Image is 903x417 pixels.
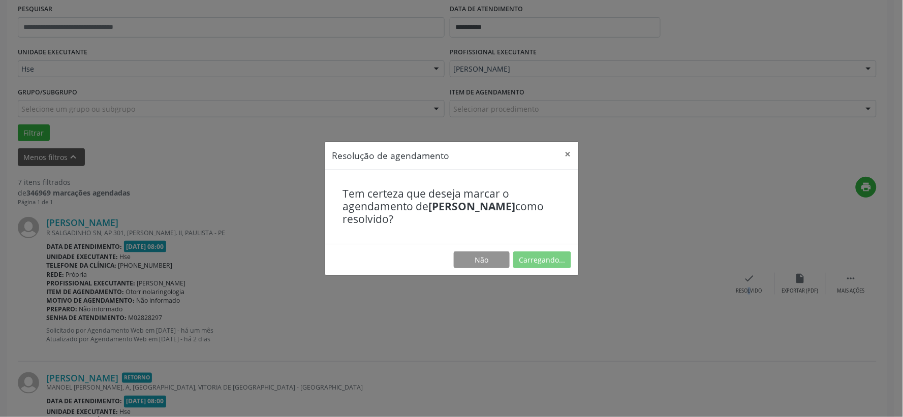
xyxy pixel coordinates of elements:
h5: Resolução de agendamento [332,149,450,162]
h4: Tem certeza que deseja marcar o agendamento de como resolvido? [343,187,561,226]
b: [PERSON_NAME] [429,199,516,213]
button: Close [558,142,578,167]
button: Carregando... [513,251,571,269]
button: Não [454,251,510,269]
